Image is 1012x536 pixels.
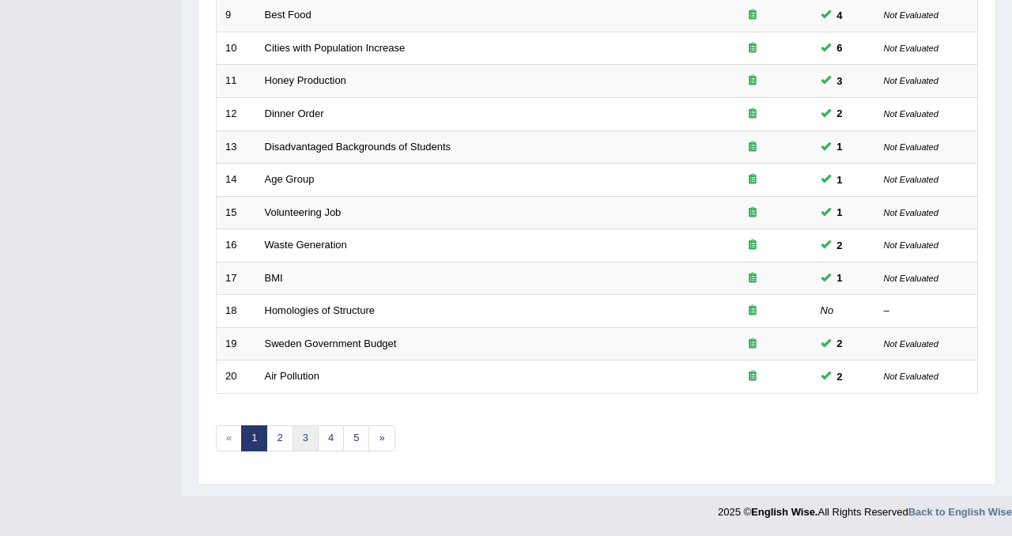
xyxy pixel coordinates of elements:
a: Best Food [265,9,312,21]
a: » [368,425,395,451]
a: Volunteering Job [265,206,342,218]
td: 13 [217,130,256,164]
small: Not Evaluated [884,339,938,349]
td: 10 [217,32,256,65]
div: Exam occurring question [702,74,803,89]
small: Not Evaluated [884,175,938,184]
div: Exam occurring question [702,107,803,122]
a: Back to English Wise [908,506,1012,518]
a: 2 [266,425,293,451]
small: Not Evaluated [884,208,938,217]
div: Exam occurring question [702,271,803,286]
span: You can still take this question [831,368,849,385]
a: Sweden Government Budget [265,338,397,349]
a: 3 [293,425,319,451]
strong: English Wise. [751,506,818,518]
small: Not Evaluated [884,240,938,250]
div: Exam occurring question [702,140,803,155]
span: « [216,425,242,451]
small: Not Evaluated [884,76,938,85]
div: 2025 © All Rights Reserved [718,496,1012,519]
div: – [884,304,969,319]
a: Waste Generation [265,239,347,251]
small: Not Evaluated [884,142,938,152]
a: Age Group [265,173,315,185]
div: Exam occurring question [702,238,803,253]
a: Honey Production [265,74,346,86]
td: 18 [217,295,256,328]
td: 17 [217,262,256,295]
span: You can still take this question [831,7,849,24]
span: You can still take this question [831,40,849,56]
a: Dinner Order [265,108,324,119]
small: Not Evaluated [884,109,938,119]
small: Not Evaluated [884,43,938,53]
a: BMI [265,272,283,284]
a: 4 [318,425,344,451]
td: 12 [217,97,256,130]
div: Exam occurring question [702,304,803,319]
td: 16 [217,229,256,262]
div: Exam occurring question [702,8,803,23]
small: Not Evaluated [884,274,938,283]
td: 14 [217,164,256,197]
td: 15 [217,196,256,229]
td: 20 [217,360,256,394]
div: Exam occurring question [702,337,803,352]
a: Cities with Population Increase [265,42,406,54]
em: No [821,304,834,316]
a: Homologies of Structure [265,304,375,316]
div: Exam occurring question [702,369,803,384]
td: 19 [217,327,256,360]
small: Not Evaluated [884,10,938,20]
span: You can still take this question [831,172,849,188]
td: 11 [217,65,256,98]
a: 5 [343,425,369,451]
div: Exam occurring question [702,41,803,56]
div: Exam occurring question [702,206,803,221]
div: Exam occurring question [702,172,803,187]
a: Disadvantaged Backgrounds of Students [265,141,451,153]
a: Air Pollution [265,370,319,382]
a: 1 [241,425,267,451]
span: You can still take this question [831,270,849,286]
small: Not Evaluated [884,372,938,381]
span: You can still take this question [831,105,849,122]
span: You can still take this question [831,138,849,155]
span: You can still take this question [831,335,849,352]
span: You can still take this question [831,73,849,89]
span: You can still take this question [831,237,849,254]
span: You can still take this question [831,204,849,221]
